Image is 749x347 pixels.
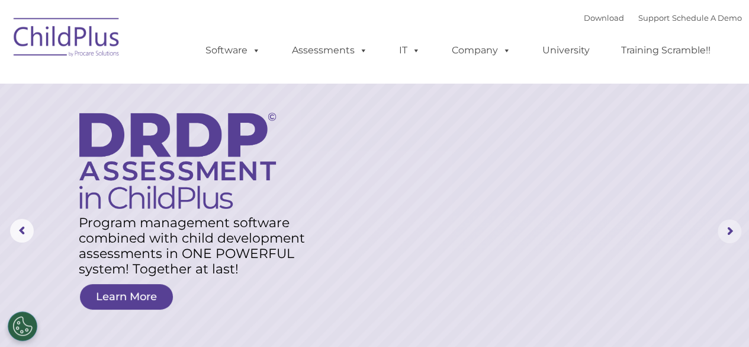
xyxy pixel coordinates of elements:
a: Software [194,39,272,62]
span: Last name [165,78,201,87]
a: IT [387,39,432,62]
a: Company [440,39,523,62]
span: Phone number [165,127,215,136]
img: ChildPlus by Procare Solutions [8,9,126,69]
a: Training Scramble!! [609,39,722,62]
a: Learn More [80,284,173,310]
a: Download [584,13,624,23]
img: DRDP Assessment in ChildPlus [79,113,276,209]
a: Assessments [280,39,380,62]
a: University [531,39,602,62]
a: Schedule A Demo [672,13,742,23]
rs-layer: Program management software combined with child development assessments in ONE POWERFUL system! T... [79,215,319,277]
font: | [584,13,742,23]
a: Support [638,13,670,23]
button: Cookies Settings [8,311,37,341]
